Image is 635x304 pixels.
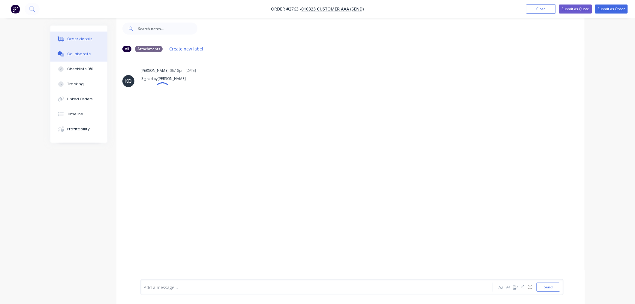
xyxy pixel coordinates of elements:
[50,122,107,137] button: Profitability
[271,6,302,12] span: Order #2763 -
[11,5,20,14] img: Factory
[498,284,505,291] button: Aa
[50,32,107,47] button: Order details
[67,66,94,72] div: Checklists 0/0
[67,81,84,87] div: Tracking
[140,68,169,73] div: [PERSON_NAME]
[135,46,163,52] div: Attachments
[50,77,107,92] button: Tracking
[50,107,107,122] button: Timeline
[67,111,83,117] div: Timeline
[559,5,592,14] button: Submit as Quote
[67,96,93,102] div: Linked Orders
[122,46,131,52] div: All
[140,76,187,81] span: Signed by [PERSON_NAME]
[537,283,560,292] button: Send
[67,36,93,42] div: Order details
[50,62,107,77] button: Checklists 0/0
[595,5,628,14] button: Submit as Order
[138,23,197,35] input: Search notes...
[526,5,556,14] button: Close
[526,284,534,291] button: ☺
[125,78,132,85] div: KD
[505,284,512,291] button: @
[67,51,91,57] div: Collaborate
[67,126,90,132] div: Profitability
[302,6,364,12] a: 010323 Customer AAA (Send)
[50,92,107,107] button: Linked Orders
[170,68,196,73] div: 05:18pm [DATE]
[166,45,206,53] button: Create new label
[50,47,107,62] button: Collaborate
